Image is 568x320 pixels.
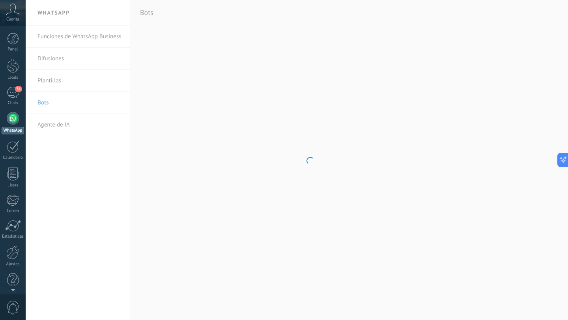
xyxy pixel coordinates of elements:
[2,100,24,106] div: Chats
[2,262,24,267] div: Ajustes
[2,234,24,239] div: Estadísticas
[2,183,24,188] div: Listas
[6,17,19,22] span: Cuenta
[2,155,24,160] div: Calendario
[2,47,24,52] div: Panel
[15,86,22,92] span: 34
[2,127,24,134] div: WhatsApp
[2,208,24,214] div: Correo
[2,75,24,80] div: Leads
